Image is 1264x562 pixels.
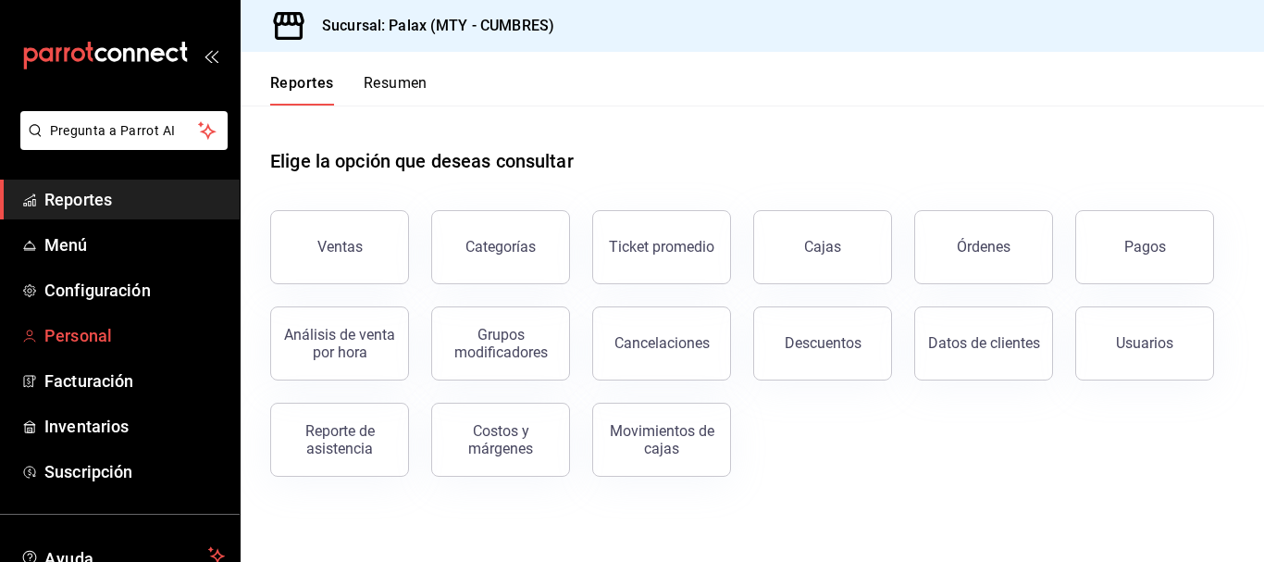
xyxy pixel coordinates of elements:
button: Pagos [1075,210,1214,284]
a: Cajas [753,210,892,284]
button: Ticket promedio [592,210,731,284]
button: Categorías [431,210,570,284]
div: Reporte de asistencia [282,422,397,457]
div: Datos de clientes [928,334,1040,352]
button: Resumen [364,74,428,106]
h3: Sucursal: Palax (MTY - CUMBRES) [307,15,554,37]
span: Inventarios [44,414,225,439]
div: Categorías [465,238,536,256]
div: Órdenes [957,238,1010,256]
div: Costos y márgenes [443,422,558,457]
button: Movimientos de cajas [592,403,731,477]
span: Reportes [44,187,225,212]
span: Pregunta a Parrot AI [50,121,199,141]
button: Análisis de venta por hora [270,306,409,381]
div: Usuarios [1116,334,1173,352]
div: Ventas [317,238,363,256]
button: Descuentos [753,306,892,381]
span: Suscripción [44,459,225,484]
div: Movimientos de cajas [604,422,719,457]
button: Grupos modificadores [431,306,570,381]
button: Datos de clientes [914,306,1053,381]
div: Descuentos [785,334,861,352]
span: Menú [44,232,225,257]
div: Cancelaciones [614,334,710,352]
span: Personal [44,323,225,348]
button: Cancelaciones [592,306,731,381]
div: navigation tabs [270,74,428,106]
div: Grupos modificadores [443,326,558,361]
span: Facturación [44,368,225,393]
button: Reporte de asistencia [270,403,409,477]
div: Pagos [1124,238,1166,256]
div: Análisis de venta por hora [282,326,397,361]
button: Órdenes [914,210,1053,284]
button: Reportes [270,74,334,106]
span: Configuración [44,278,225,303]
button: Pregunta a Parrot AI [20,111,228,150]
button: Usuarios [1075,306,1214,381]
button: open_drawer_menu [204,48,218,63]
div: Cajas [804,236,842,258]
button: Costos y márgenes [431,403,570,477]
a: Pregunta a Parrot AI [13,134,228,154]
h1: Elige la opción que deseas consultar [270,147,574,175]
button: Ventas [270,210,409,284]
div: Ticket promedio [609,238,714,256]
